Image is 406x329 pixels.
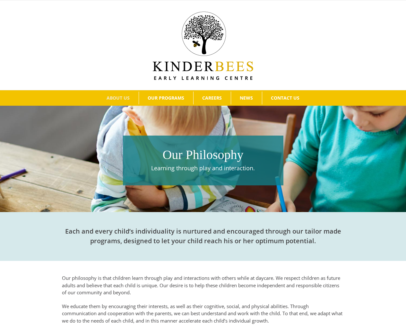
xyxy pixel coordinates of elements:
a: CAREERS [194,92,231,104]
h2: Each and every child’s individuality is nurtured and encouraged through our tailor made programs,... [62,227,344,246]
p: We educate them by encouraging their interests, as well as their cognitive, social, and physical ... [62,303,344,325]
a: CONTACT US [262,92,308,104]
a: OUR PROGRAMS [139,92,193,104]
p: Learning through play and interaction. [126,164,280,173]
span: NEWS [240,96,253,100]
nav: Main Menu [10,90,396,106]
span: CAREERS [202,96,222,100]
span: ABOUT US [107,96,130,100]
p: Our philosophy is that children learn through play and interactions with others while at daycare.... [62,274,344,296]
a: NEWS [231,92,262,104]
h1: Our Philosophy [126,146,280,164]
img: Kinder Bees Logo [153,12,253,80]
span: CONTACT US [271,96,299,100]
a: ABOUT US [98,92,139,104]
span: OUR PROGRAMS [148,96,184,100]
